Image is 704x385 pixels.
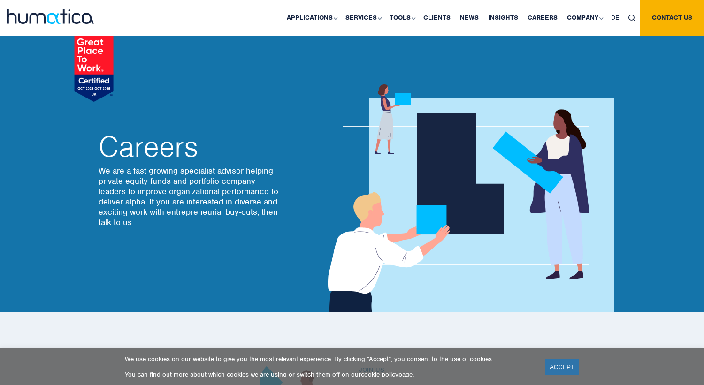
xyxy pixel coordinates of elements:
[361,370,398,378] a: cookie policy
[611,14,619,22] span: DE
[319,84,614,312] img: about_banner1
[628,15,635,22] img: search_icon
[99,166,282,227] p: We are a fast growing specialist advisor helping private equity funds and portfolio company leade...
[125,370,533,378] p: You can find out more about which cookies we are using or switch them off on our page.
[545,359,579,375] a: ACCEPT
[99,133,282,161] h2: Careers
[7,9,94,24] img: logo
[125,355,533,363] p: We use cookies on our website to give you the most relevant experience. By clicking “Accept”, you...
